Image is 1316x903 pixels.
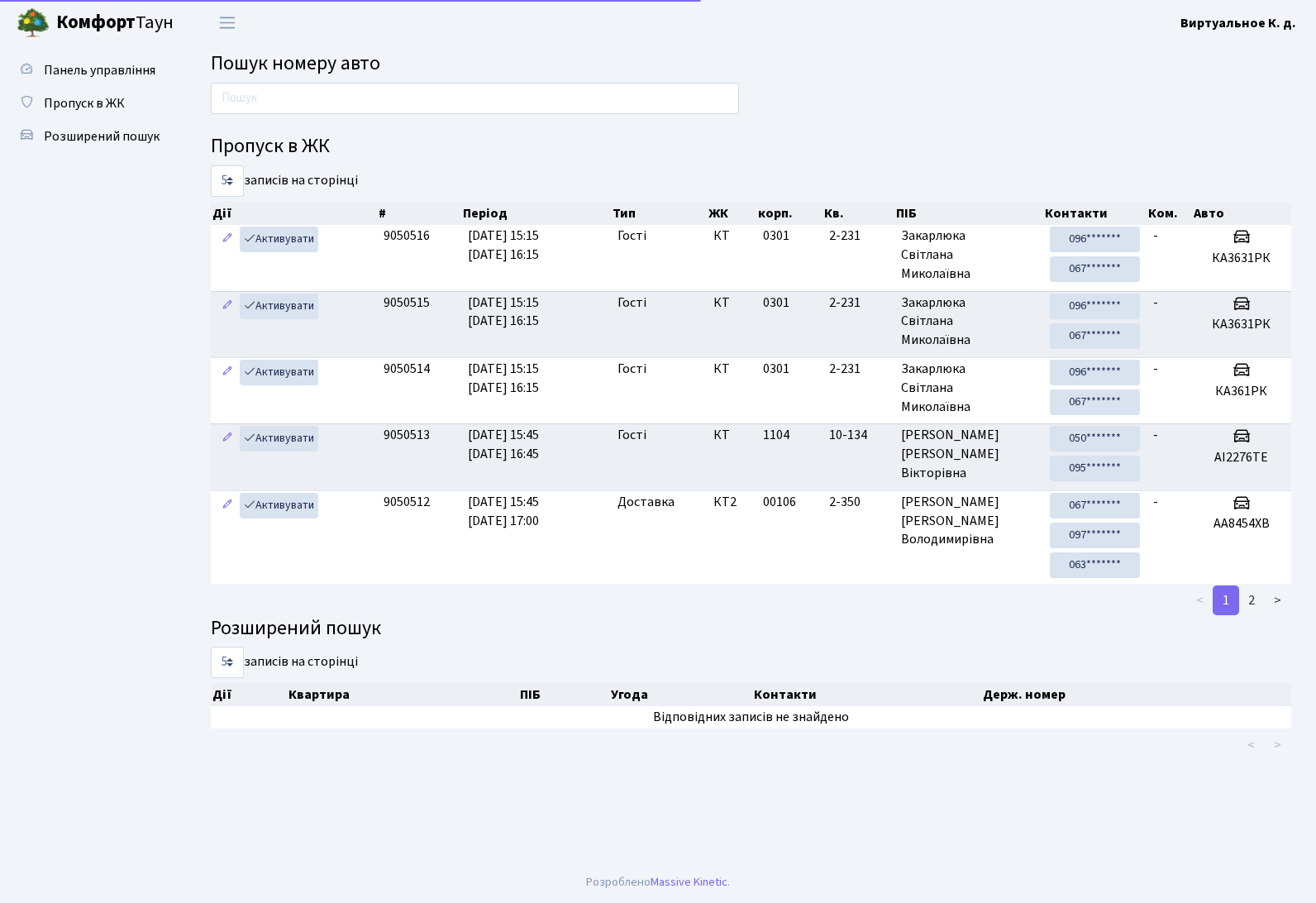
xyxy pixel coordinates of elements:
[211,683,287,706] th: Дії
[901,360,1037,417] span: Закарлюка Світлана Миколаївна
[617,426,646,445] span: Гості
[384,426,430,444] span: 9050513
[211,49,380,78] span: Пошук номеру авто
[829,227,888,246] span: 2-231
[56,9,174,37] span: Таун
[1199,384,1285,399] h5: КА361РК
[44,127,160,146] span: Розширений пошук
[713,360,750,379] span: КТ
[240,294,318,319] a: Активувати
[901,227,1037,284] span: Закарлюка Світлана Миколаївна
[211,83,739,114] input: Пошук
[240,360,318,385] a: Активувати
[468,227,539,264] span: [DATE] 15:15 [DATE] 16:15
[1180,13,1296,33] a: Виртуальное К. д.
[1199,251,1285,266] h5: КА3631РК
[763,493,796,511] span: 00106
[211,647,244,678] select: записів на сторінці
[217,426,237,451] a: Редагувати
[1213,585,1239,615] a: 1
[1199,516,1285,532] h5: АА8454ХВ
[651,873,727,891] a: Massive Kinetic
[211,202,377,225] th: Дії
[211,165,358,197] label: записів на сторінці
[468,360,539,397] span: [DATE] 15:15 [DATE] 16:15
[211,165,244,197] select: записів на сторінці
[609,683,752,706] th: Угода
[981,683,1291,706] th: Держ. номер
[707,202,756,225] th: ЖК
[763,360,789,378] span: 0301
[217,493,237,518] a: Редагувати
[1153,493,1158,511] span: -
[211,706,1291,729] td: Відповідних записів не знайдено
[763,426,789,444] span: 1104
[56,9,136,36] b: Комфорт
[713,426,750,445] span: КТ
[384,294,430,312] span: 9050515
[901,493,1037,550] span: [PERSON_NAME] [PERSON_NAME] Володимирівна
[713,294,750,313] span: КТ
[240,493,318,518] a: Активувати
[377,202,461,225] th: #
[763,227,789,245] span: 0301
[894,202,1043,225] th: ПІБ
[617,493,675,512] span: Доставка
[617,294,646,313] span: Гості
[211,647,358,678] label: записів на сторінці
[1199,317,1285,332] h5: КА3631РК
[468,294,539,331] span: [DATE] 15:15 [DATE] 16:15
[611,202,707,225] th: Тип
[468,426,539,463] span: [DATE] 15:45 [DATE] 16:45
[44,94,125,112] span: Пропуск в ЖК
[713,493,750,512] span: КТ2
[217,294,237,319] a: Редагувати
[713,227,750,246] span: КТ
[1238,585,1265,615] a: 2
[287,683,518,706] th: Квартира
[468,493,539,530] span: [DATE] 15:45 [DATE] 17:00
[217,227,237,252] a: Редагувати
[1147,202,1191,225] th: Ком.
[1153,294,1158,312] span: -
[384,493,430,511] span: 9050512
[1264,585,1291,615] a: >
[240,227,318,252] a: Активувати
[901,294,1037,351] span: Закарлюка Світлана Миколаївна
[617,360,646,379] span: Гості
[617,227,646,246] span: Гості
[1153,227,1158,245] span: -
[384,360,430,378] span: 9050514
[8,120,174,153] a: Розширений пошук
[829,426,888,445] span: 10-134
[1153,426,1158,444] span: -
[901,426,1037,483] span: [PERSON_NAME] [PERSON_NAME] Вікторівна
[8,54,174,87] a: Панель управління
[8,87,174,120] a: Пропуск в ЖК
[207,9,248,36] button: Переключити навігацію
[1199,450,1285,466] h5: АІ2276ТЕ
[763,294,789,312] span: 0301
[829,493,888,512] span: 2-350
[211,135,1291,159] h4: Пропуск в ЖК
[17,7,50,40] img: logo.png
[1043,202,1147,225] th: Контакти
[217,360,237,385] a: Редагувати
[752,683,982,706] th: Контакти
[44,61,155,79] span: Панель управління
[211,617,1291,641] h4: Розширений пошук
[822,202,894,225] th: Кв.
[240,426,318,451] a: Активувати
[829,360,888,379] span: 2-231
[1180,14,1296,32] b: Виртуальное К. д.
[756,202,822,225] th: корп.
[1153,360,1158,378] span: -
[586,873,730,891] div: Розроблено .
[461,202,611,225] th: Період
[384,227,430,245] span: 9050516
[518,683,609,706] th: ПІБ
[1192,202,1291,225] th: Авто
[829,294,888,313] span: 2-231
